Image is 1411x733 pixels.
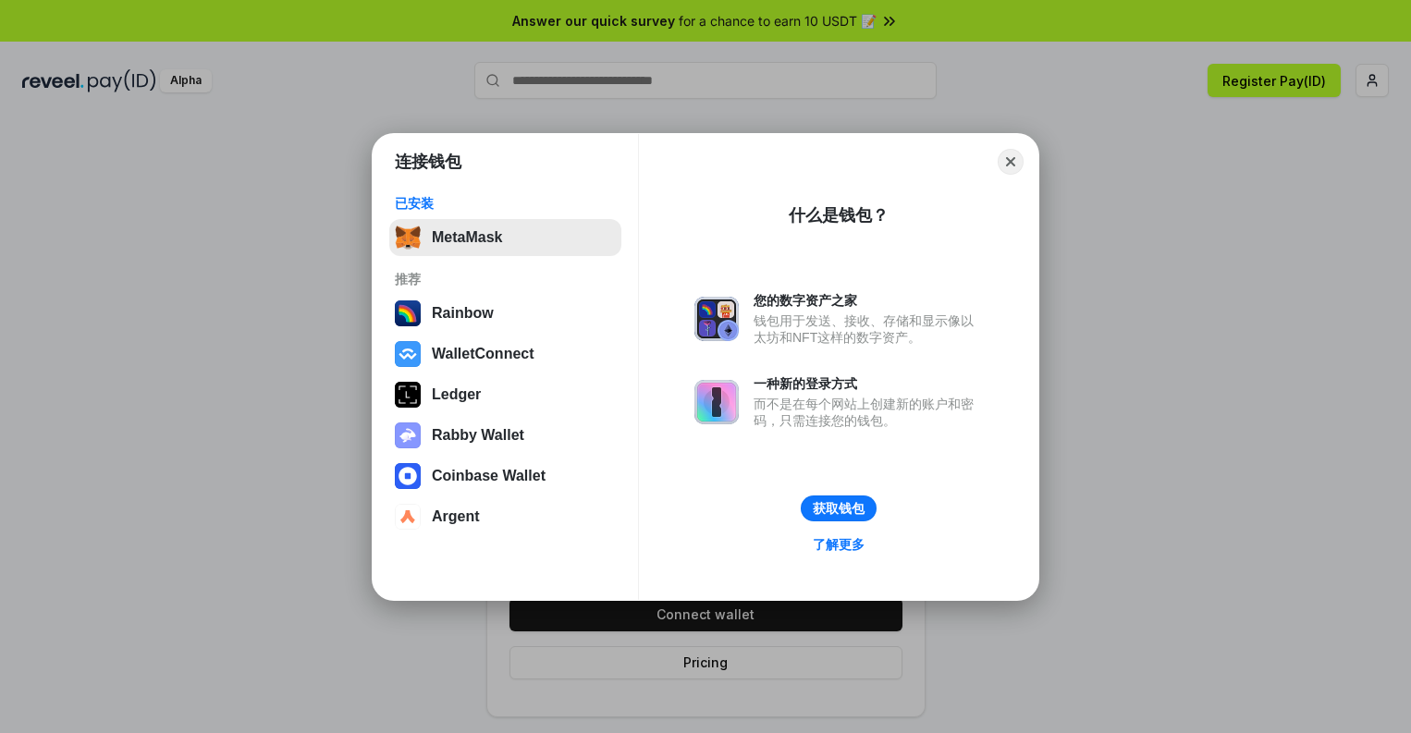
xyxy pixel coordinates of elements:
div: Rabby Wallet [432,427,524,444]
button: Rainbow [389,295,621,332]
button: MetaMask [389,219,621,256]
img: svg+xml,%3Csvg%20width%3D%22120%22%20height%3D%22120%22%20viewBox%3D%220%200%20120%20120%22%20fil... [395,300,421,326]
div: Argent [432,508,480,525]
img: svg+xml,%3Csvg%20xmlns%3D%22http%3A%2F%2Fwww.w3.org%2F2000%2Fsvg%22%20width%3D%2228%22%20height%3... [395,382,421,408]
img: svg+xml,%3Csvg%20fill%3D%22none%22%20height%3D%2233%22%20viewBox%3D%220%200%2035%2033%22%20width%... [395,225,421,250]
button: 获取钱包 [801,495,877,521]
button: WalletConnect [389,336,621,373]
div: MetaMask [432,229,502,246]
img: svg+xml,%3Csvg%20xmlns%3D%22http%3A%2F%2Fwww.w3.org%2F2000%2Fsvg%22%20fill%3D%22none%22%20viewBox... [694,380,739,424]
div: 而不是在每个网站上创建新的账户和密码，只需连接您的钱包。 [754,396,983,429]
div: 什么是钱包？ [789,204,889,226]
div: WalletConnect [432,346,534,362]
h1: 连接钱包 [395,151,461,173]
div: Coinbase Wallet [432,468,546,484]
div: 已安装 [395,195,616,212]
img: svg+xml,%3Csvg%20xmlns%3D%22http%3A%2F%2Fwww.w3.org%2F2000%2Fsvg%22%20fill%3D%22none%22%20viewBox... [395,422,421,448]
div: 一种新的登录方式 [754,375,983,392]
button: Ledger [389,376,621,413]
div: 钱包用于发送、接收、存储和显示像以太坊和NFT这样的数字资产。 [754,312,983,346]
div: Ledger [432,386,481,403]
button: Rabby Wallet [389,417,621,454]
img: svg+xml,%3Csvg%20width%3D%2228%22%20height%3D%2228%22%20viewBox%3D%220%200%2028%2028%22%20fill%3D... [395,341,421,367]
div: 您的数字资产之家 [754,292,983,309]
div: Rainbow [432,305,494,322]
div: 推荐 [395,271,616,287]
button: Close [998,149,1024,175]
button: Argent [389,498,621,535]
img: svg+xml,%3Csvg%20width%3D%2228%22%20height%3D%2228%22%20viewBox%3D%220%200%2028%2028%22%20fill%3D... [395,504,421,530]
img: svg+xml,%3Csvg%20xmlns%3D%22http%3A%2F%2Fwww.w3.org%2F2000%2Fsvg%22%20fill%3D%22none%22%20viewBox... [694,297,739,341]
button: Coinbase Wallet [389,458,621,495]
div: 获取钱包 [813,500,865,517]
img: svg+xml,%3Csvg%20width%3D%2228%22%20height%3D%2228%22%20viewBox%3D%220%200%2028%2028%22%20fill%3D... [395,463,421,489]
a: 了解更多 [802,532,876,556]
div: 了解更多 [813,536,865,553]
